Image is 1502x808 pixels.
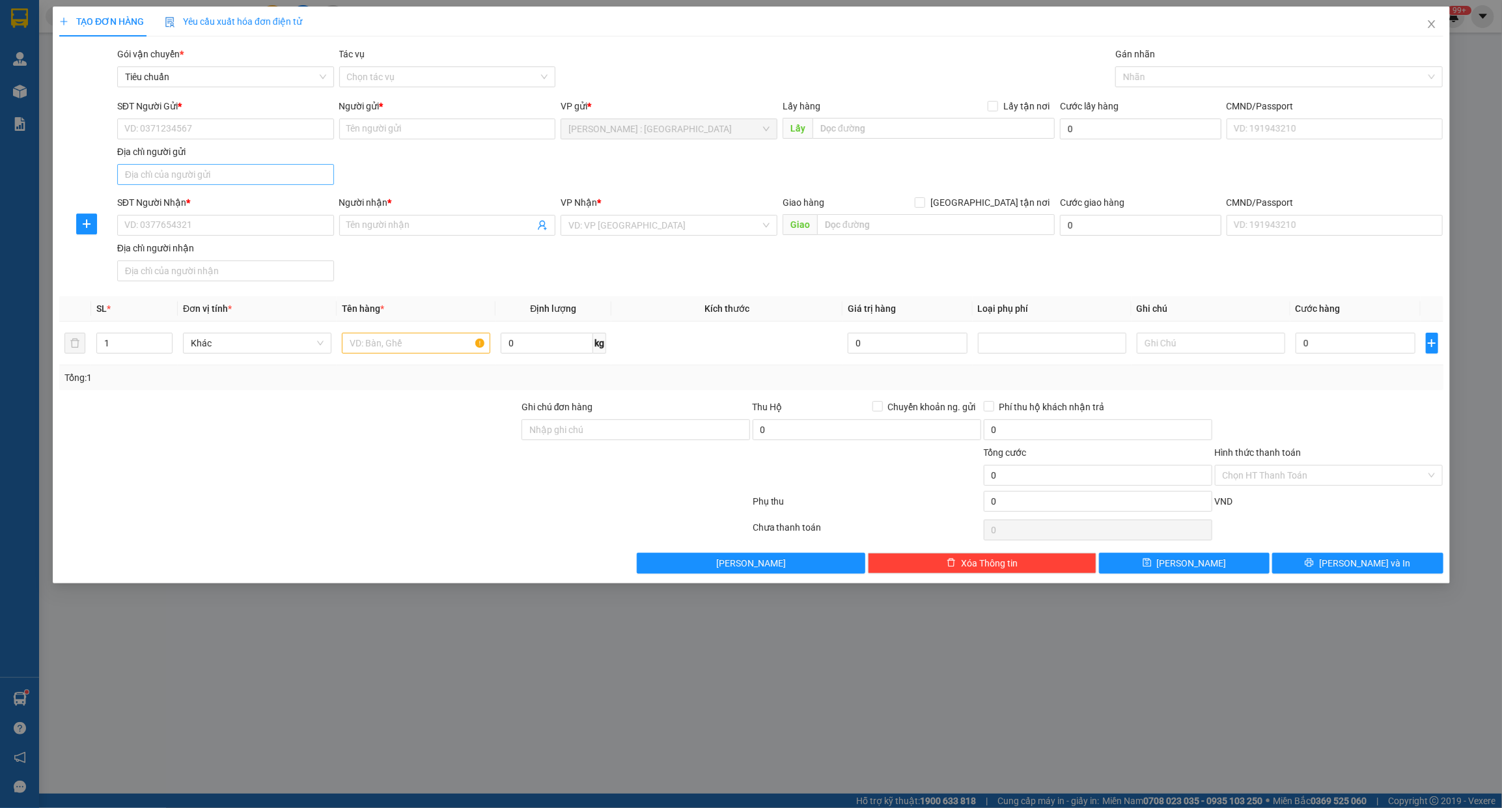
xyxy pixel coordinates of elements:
label: Ghi chú đơn hàng [522,402,593,412]
span: Tiêu chuẩn [124,67,326,87]
span: Cước hàng [1296,303,1341,314]
span: SL [96,303,107,314]
span: Đơn vị tính [183,303,232,314]
button: plus [76,214,97,234]
span: VP Nhận [561,197,597,208]
span: plus [59,17,68,26]
span: Kích thước [704,303,749,314]
div: CMND/Passport [1226,195,1443,210]
span: Giao hàng [783,197,824,208]
div: Người gửi [339,99,555,113]
span: Xóa Thông tin [961,556,1018,570]
div: Phụ thu [751,494,982,517]
span: Lấy tận nơi [998,99,1055,113]
span: [PHONE_NUMBER] [5,44,99,67]
div: SĐT Người Nhận [117,195,333,210]
span: Định lượng [530,303,576,314]
span: save [1142,558,1151,568]
input: Cước lấy hàng [1060,118,1221,139]
img: icon [165,17,175,27]
span: [GEOGRAPHIC_DATA] tận nơi [925,195,1055,210]
div: VP gửi [561,99,777,113]
div: Tổng: 1 [64,370,579,385]
th: Loại phụ phí [972,296,1131,322]
input: VD: Bàn, Ghế [342,333,490,354]
label: Gán nhãn [1115,49,1155,59]
span: printer [1305,558,1314,568]
span: Chuyển khoản ng. gửi [882,400,980,414]
span: Khác [191,333,324,353]
span: TẠO ĐƠN HÀNG [59,16,144,27]
input: Cước giao hàng [1060,215,1221,236]
span: Mã đơn: KQ121309250024 [5,79,197,96]
span: Ngày in phiếu: 10:25 ngày [87,26,268,40]
span: CÔNG TY TNHH CHUYỂN PHÁT NHANH BẢO AN [103,44,260,68]
span: Gói vận chuyển [117,49,183,59]
div: CMND/Passport [1226,99,1443,113]
div: Người nhận [339,195,555,210]
span: Phí thu hộ khách nhận trả [994,400,1109,414]
span: Lấy hàng [783,101,820,111]
label: Cước giao hàng [1060,197,1124,208]
button: delete [64,333,85,354]
span: Thu Hộ [752,402,782,412]
label: Hình thức thanh toán [1214,447,1301,458]
label: Tác vụ [339,49,365,59]
strong: CSKH: [36,44,69,55]
input: Ghi Chú [1136,333,1285,354]
span: plus [77,219,96,229]
div: Chưa thanh toán [751,520,982,543]
th: Ghi chú [1131,296,1290,322]
span: [PERSON_NAME] [1156,556,1226,570]
span: user-add [537,220,548,230]
span: Giá trị hàng [848,303,896,314]
button: Close [1413,7,1449,43]
strong: PHIẾU DÁN LÊN HÀNG [92,6,263,23]
button: printer[PERSON_NAME] và In [1272,553,1443,574]
span: Giao [783,214,817,235]
div: Địa chỉ người gửi [117,145,333,159]
input: 0 [848,333,967,354]
input: Ghi chú đơn hàng [522,419,750,440]
span: Yêu cầu xuất hóa đơn điện tử [165,16,302,27]
span: delete [947,558,956,568]
span: Tên hàng [342,303,384,314]
span: kg [593,333,606,354]
span: Tổng cước [983,447,1026,458]
span: [PERSON_NAME] và In [1319,556,1410,570]
button: [PERSON_NAME] [637,553,865,574]
input: Dọc đường [813,118,1055,139]
span: close [1426,19,1436,29]
span: plus [1426,338,1437,348]
label: Cước lấy hàng [1060,101,1119,111]
button: deleteXóa Thông tin [868,553,1096,574]
div: Địa chỉ người nhận [117,241,333,255]
input: Địa chỉ của người nhận [117,260,333,281]
input: Địa chỉ của người gửi [117,164,333,185]
span: Hồ Chí Minh : Kho Quận 12 [568,119,770,139]
div: SĐT Người Gửi [117,99,333,113]
button: plus [1425,333,1438,354]
button: save[PERSON_NAME] [1099,553,1270,574]
input: Dọc đường [817,214,1055,235]
span: Lấy [783,118,813,139]
span: VND [1214,496,1232,507]
span: [PERSON_NAME] [716,556,786,570]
